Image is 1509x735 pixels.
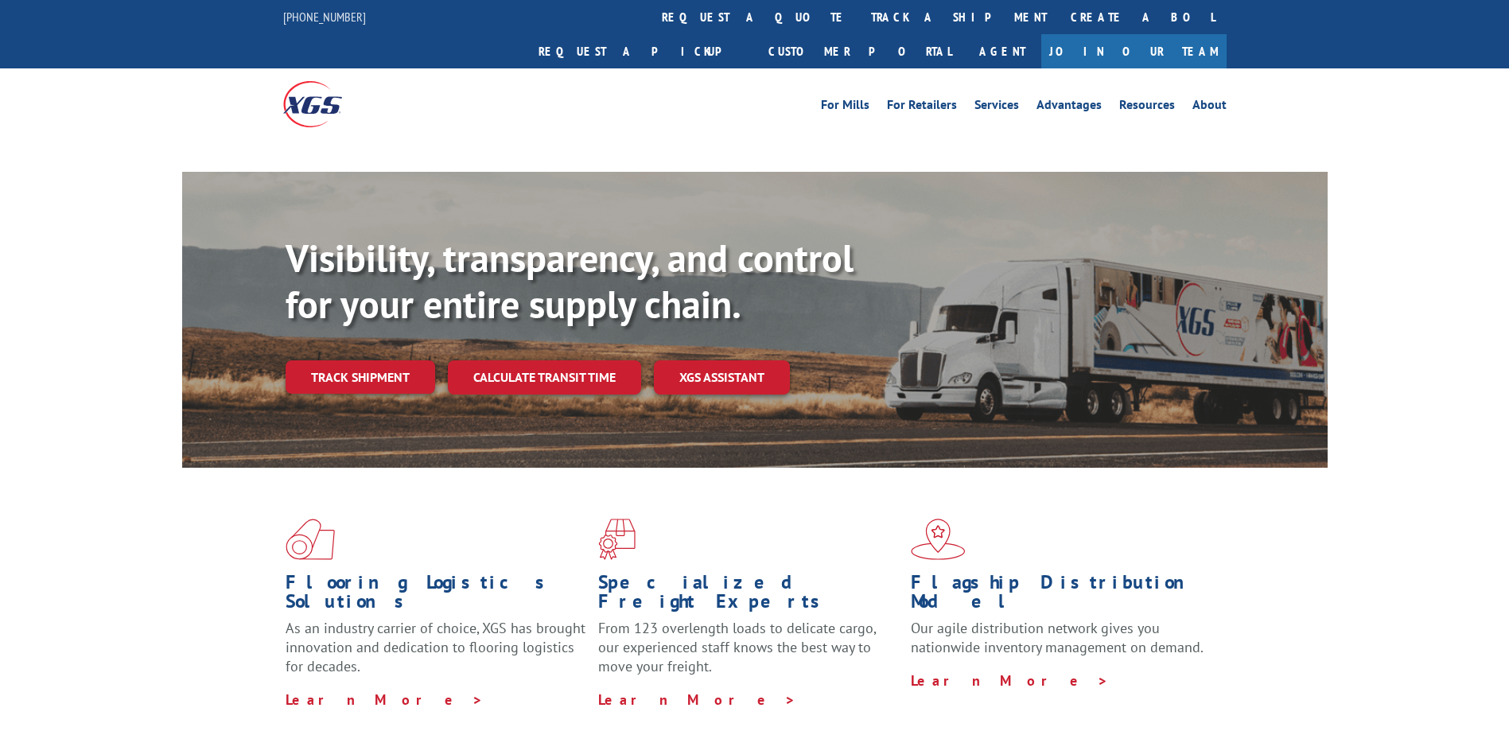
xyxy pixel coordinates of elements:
[283,9,366,25] a: [PHONE_NUMBER]
[887,99,957,116] a: For Retailers
[911,573,1211,619] h1: Flagship Distribution Model
[821,99,869,116] a: For Mills
[1036,99,1102,116] a: Advantages
[1041,34,1227,68] a: Join Our Team
[286,360,435,394] a: Track shipment
[974,99,1019,116] a: Services
[527,34,756,68] a: Request a pickup
[756,34,963,68] a: Customer Portal
[286,619,585,675] span: As an industry carrier of choice, XGS has brought innovation and dedication to flooring logistics...
[911,619,1204,656] span: Our agile distribution network gives you nationwide inventory management on demand.
[286,233,854,329] b: Visibility, transparency, and control for your entire supply chain.
[598,690,796,709] a: Learn More >
[598,619,899,690] p: From 123 overlength loads to delicate cargo, our experienced staff knows the best way to move you...
[286,519,335,560] img: xgs-icon-total-supply-chain-intelligence-red
[911,519,966,560] img: xgs-icon-flagship-distribution-model-red
[911,671,1109,690] a: Learn More >
[1192,99,1227,116] a: About
[598,519,636,560] img: xgs-icon-focused-on-flooring-red
[286,690,484,709] a: Learn More >
[963,34,1041,68] a: Agent
[448,360,641,395] a: Calculate transit time
[1119,99,1175,116] a: Resources
[598,573,899,619] h1: Specialized Freight Experts
[286,573,586,619] h1: Flooring Logistics Solutions
[654,360,790,395] a: XGS ASSISTANT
